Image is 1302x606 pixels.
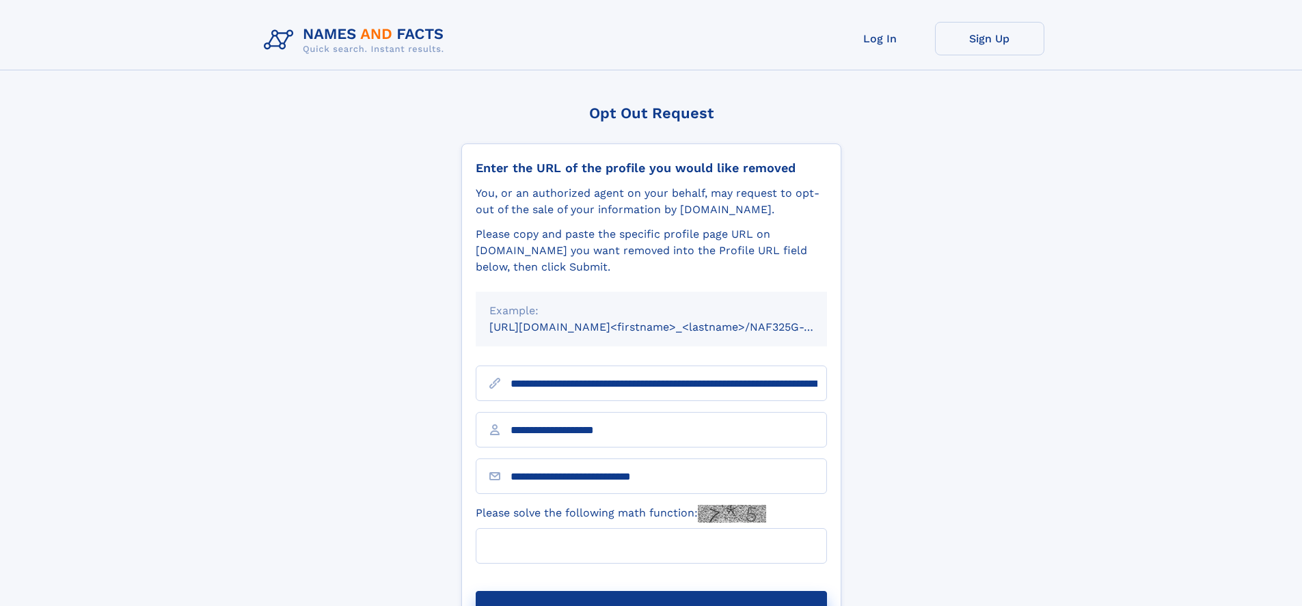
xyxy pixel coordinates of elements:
a: Sign Up [935,22,1044,55]
img: Logo Names and Facts [258,22,455,59]
small: [URL][DOMAIN_NAME]<firstname>_<lastname>/NAF325G-xxxxxxxx [489,320,853,333]
label: Please solve the following math function: [476,505,766,523]
a: Log In [826,22,935,55]
div: Example: [489,303,813,319]
div: Please copy and paste the specific profile page URL on [DOMAIN_NAME] you want removed into the Pr... [476,226,827,275]
div: Opt Out Request [461,105,841,122]
div: Enter the URL of the profile you would like removed [476,161,827,176]
div: You, or an authorized agent on your behalf, may request to opt-out of the sale of your informatio... [476,185,827,218]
